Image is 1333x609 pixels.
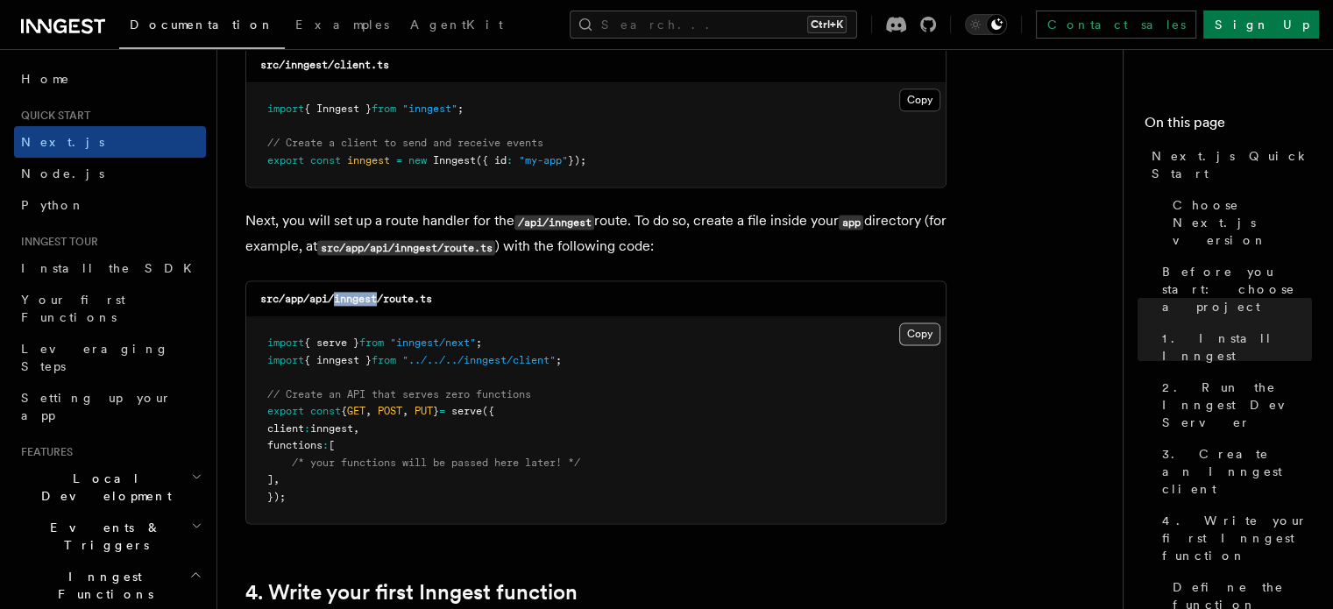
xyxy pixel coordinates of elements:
[807,16,847,33] kbd: Ctrl+K
[14,445,73,459] span: Features
[14,252,206,284] a: Install the SDK
[556,354,562,366] span: ;
[14,463,206,512] button: Local Development
[1173,196,1312,249] span: Choose Next.js version
[476,336,482,349] span: ;
[378,405,402,417] span: POST
[285,5,400,47] a: Examples
[353,422,359,435] span: ,
[267,388,531,400] span: // Create an API that serves zero functions
[14,109,90,123] span: Quick start
[1203,11,1319,39] a: Sign Up
[295,18,389,32] span: Examples
[14,189,206,221] a: Python
[372,103,396,115] span: from
[21,391,172,422] span: Setting up your app
[14,158,206,189] a: Node.js
[1162,329,1312,365] span: 1. Install Inngest
[1166,189,1312,256] a: Choose Next.js version
[267,154,304,166] span: export
[21,342,169,373] span: Leveraging Steps
[1155,322,1312,372] a: 1. Install Inngest
[570,11,857,39] button: Search...Ctrl+K
[267,473,273,485] span: ]
[400,5,514,47] a: AgentKit
[260,59,389,71] code: src/inngest/client.ts
[1145,140,1312,189] a: Next.js Quick Start
[347,154,390,166] span: inngest
[482,405,494,417] span: ({
[1155,438,1312,505] a: 3. Create an Inngest client
[1155,505,1312,571] a: 4. Write your first Inngest function
[1162,263,1312,315] span: Before you start: choose a project
[304,103,372,115] span: { Inngest }
[476,154,507,166] span: ({ id
[568,154,586,166] span: });
[433,154,476,166] span: Inngest
[899,322,940,345] button: Copy
[21,135,104,149] span: Next.js
[21,293,125,324] span: Your first Functions
[292,457,580,469] span: /* your functions will be passed here later! */
[21,261,202,275] span: Install the SDK
[514,215,594,230] code: /api/inngest
[14,63,206,95] a: Home
[14,235,98,249] span: Inngest tour
[457,103,464,115] span: ;
[1145,112,1312,140] h4: On this page
[245,209,947,259] p: Next, you will set up a route handler for the route. To do so, create a file inside your director...
[372,354,396,366] span: from
[310,154,341,166] span: const
[21,166,104,181] span: Node.js
[273,473,280,485] span: ,
[130,18,274,32] span: Documentation
[267,137,543,149] span: // Create a client to send and receive events
[14,126,206,158] a: Next.js
[14,333,206,382] a: Leveraging Steps
[260,293,432,305] code: src/app/api/inngest/route.ts
[267,491,286,503] span: });
[14,382,206,431] a: Setting up your app
[1162,445,1312,498] span: 3. Create an Inngest client
[965,14,1007,35] button: Toggle dark mode
[390,336,476,349] span: "inngest/next"
[402,103,457,115] span: "inngest"
[14,470,191,505] span: Local Development
[410,18,503,32] span: AgentKit
[21,198,85,212] span: Python
[347,405,365,417] span: GET
[14,284,206,333] a: Your first Functions
[329,439,335,451] span: [
[310,422,353,435] span: inngest
[408,154,427,166] span: new
[396,154,402,166] span: =
[317,240,495,255] code: src/app/api/inngest/route.ts
[507,154,513,166] span: :
[21,70,70,88] span: Home
[310,405,341,417] span: const
[415,405,433,417] span: PUT
[14,519,191,554] span: Events & Triggers
[519,154,568,166] span: "my-app"
[1155,372,1312,438] a: 2. Run the Inngest Dev Server
[304,336,359,349] span: { serve }
[451,405,482,417] span: serve
[341,405,347,417] span: {
[402,354,556,366] span: "../../../inngest/client"
[439,405,445,417] span: =
[267,336,304,349] span: import
[267,405,304,417] span: export
[1152,147,1312,182] span: Next.js Quick Start
[433,405,439,417] span: }
[14,512,206,561] button: Events & Triggers
[119,5,285,49] a: Documentation
[304,422,310,435] span: :
[359,336,384,349] span: from
[245,580,578,605] a: 4. Write your first Inngest function
[267,354,304,366] span: import
[839,215,863,230] code: app
[267,103,304,115] span: import
[1162,512,1312,564] span: 4. Write your first Inngest function
[402,405,408,417] span: ,
[1162,379,1312,431] span: 2. Run the Inngest Dev Server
